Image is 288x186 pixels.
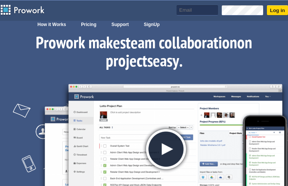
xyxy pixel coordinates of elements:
[34,20,70,31] a: How it Works
[126,33,237,55] span: team collaboration
[108,20,133,31] a: Support
[140,20,163,31] a: SignUp
[177,5,218,15] input: Email
[77,20,100,31] a: Pricing
[267,5,288,15] input: Log in
[153,51,179,73] span: easy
